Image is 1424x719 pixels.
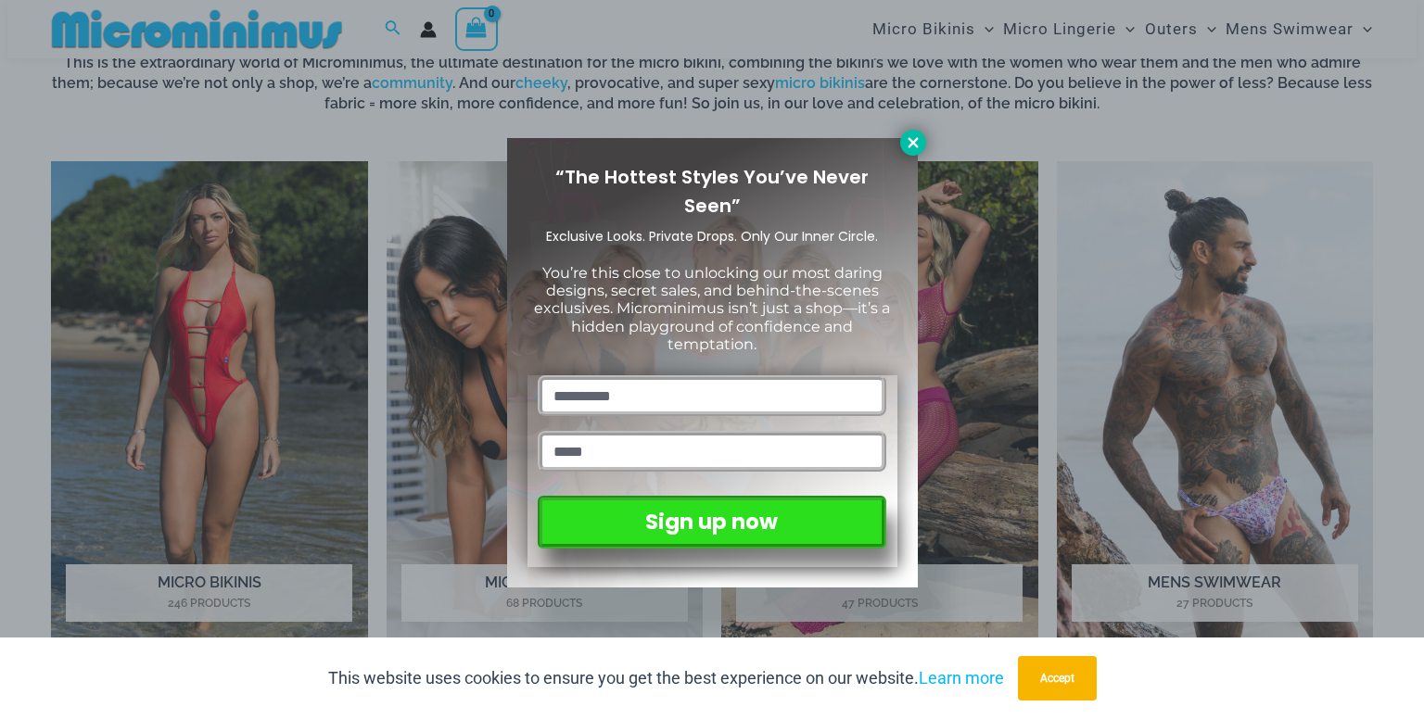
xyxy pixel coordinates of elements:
p: This website uses cookies to ensure you get the best experience on our website. [328,664,1004,692]
span: “The Hottest Styles You’ve Never Seen” [555,164,869,219]
span: Exclusive Looks. Private Drops. Only Our Inner Circle. [546,227,878,246]
button: Accept [1018,656,1097,700]
button: Sign up now [538,496,885,549]
button: Close [900,130,926,156]
a: Learn more [919,668,1004,687]
span: You’re this close to unlocking our most daring designs, secret sales, and behind-the-scenes exclu... [534,264,890,353]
